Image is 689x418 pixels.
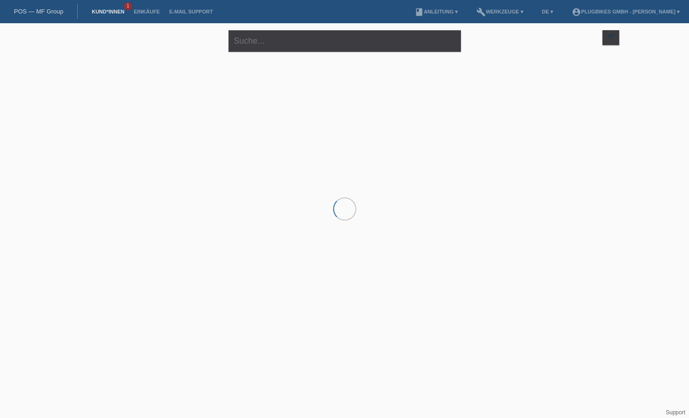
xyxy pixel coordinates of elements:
[410,9,462,14] a: bookAnleitung ▾
[165,9,218,14] a: E-Mail Support
[472,9,528,14] a: buildWerkzeuge ▾
[124,2,132,10] span: 1
[87,9,129,14] a: Kund*innen
[415,7,424,17] i: book
[666,409,685,416] a: Support
[606,32,616,42] i: filter_list
[14,8,63,15] a: POS — MF Group
[476,7,486,17] i: build
[572,7,581,17] i: account_circle
[129,9,164,14] a: Einkäufe
[537,9,558,14] a: DE ▾
[567,9,684,14] a: account_circlePlugBikes GmbH - [PERSON_NAME] ▾
[228,30,461,52] input: Suche...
